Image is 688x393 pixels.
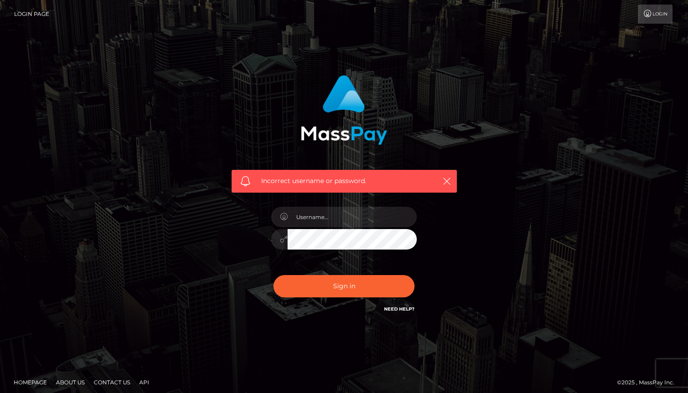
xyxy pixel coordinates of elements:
span: Incorrect username or password. [261,176,427,186]
a: Login [638,5,673,24]
input: Username... [288,207,417,227]
a: Homepage [10,375,51,389]
img: MassPay Login [301,75,387,145]
a: Login Page [14,5,49,24]
a: About Us [52,375,88,389]
a: API [136,375,153,389]
a: Contact Us [90,375,134,389]
a: Need Help? [384,306,415,312]
button: Sign in [273,275,415,297]
div: © 2025 , MassPay Inc. [617,378,681,388]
